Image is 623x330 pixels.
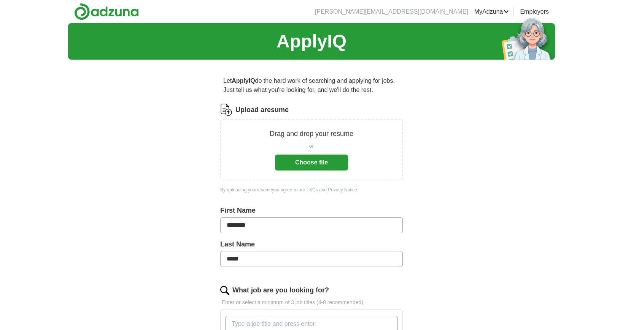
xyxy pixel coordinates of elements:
a: Privacy Notice [328,187,357,193]
p: Drag and drop your resume [270,129,353,139]
div: By uploading your resume you agree to our and . [220,186,403,193]
strong: ApplyIQ [232,77,255,84]
img: CV Icon [220,104,232,116]
span: or [309,142,314,150]
p: Enter or select a minimum of 3 job titles (4-8 recommended) [220,298,403,306]
img: Adzuna logo [74,3,139,20]
label: What job are you looking for? [232,285,329,295]
img: search.png [220,286,229,295]
h1: ApplyIQ [277,28,346,55]
p: Let do the hard work of searching and applying for jobs. Just tell us what you're looking for, an... [220,73,403,98]
label: First Name [220,205,403,216]
a: MyAdzuna [474,7,509,16]
label: Upload a resume [235,105,289,115]
button: Choose file [275,155,348,171]
label: Last Name [220,239,403,249]
a: Employers [520,7,549,16]
a: T&Cs [307,187,318,193]
li: [PERSON_NAME][EMAIL_ADDRESS][DOMAIN_NAME] [315,7,468,16]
